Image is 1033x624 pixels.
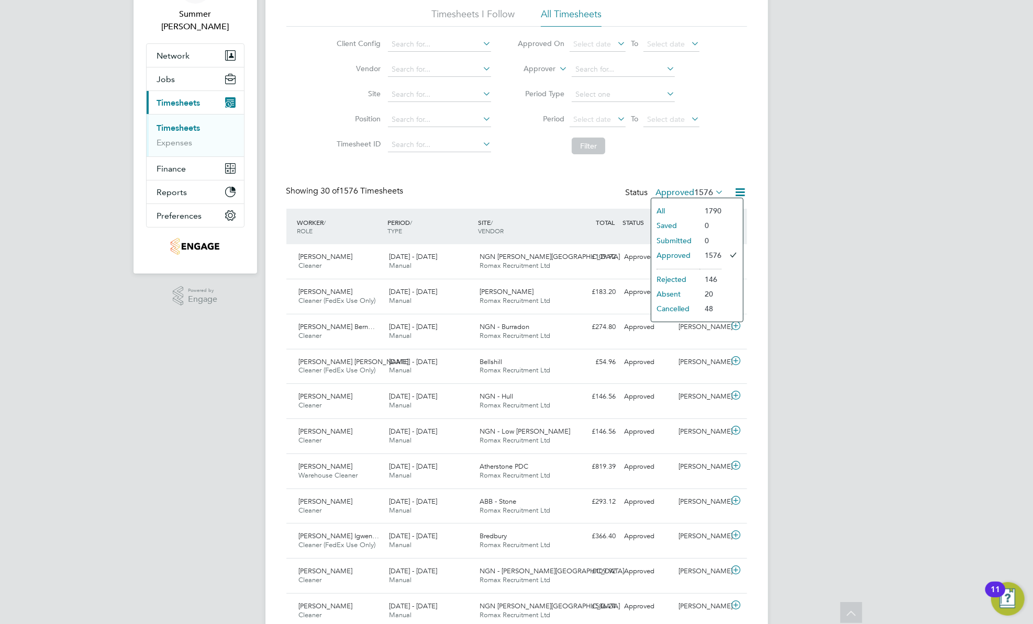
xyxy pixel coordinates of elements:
[647,39,685,49] span: Select date
[146,238,245,255] a: Go to home page
[647,115,685,124] span: Select date
[596,218,615,226] span: TOTAL
[389,506,412,515] span: Manual
[299,471,358,480] span: Warehouse Cleaner
[566,598,620,615] div: £586.24
[480,366,550,375] span: Romax Recruitment Ltd
[573,115,611,124] span: Select date
[334,139,381,149] label: Timesheet ID
[674,598,729,615] div: [PERSON_NAME]
[299,575,322,584] span: Cleaner
[674,528,729,545] div: [PERSON_NAME]
[299,392,353,401] span: [PERSON_NAME]
[620,423,675,440] div: Approved
[699,272,721,287] li: 146
[480,401,550,410] span: Romax Recruitment Ltd
[620,283,675,301] div: Approved
[389,610,412,619] span: Manual
[410,218,412,226] span: /
[674,388,729,405] div: [PERSON_NAME]
[389,322,437,331] span: [DATE] - [DATE]
[299,331,322,340] span: Cleaner
[674,493,729,510] div: [PERSON_NAME]
[656,187,724,198] label: Approved
[157,164,186,174] span: Finance
[699,203,721,218] li: 1790
[157,123,201,133] a: Timesheets
[620,213,675,232] div: STATUS
[389,261,412,270] span: Manual
[566,388,620,405] div: £146.56
[626,186,726,200] div: Status
[299,322,375,331] span: [PERSON_NAME] Bern…
[695,187,714,198] span: 1576
[299,357,409,366] span: [PERSON_NAME] [PERSON_NAME]
[147,67,244,90] button: Jobs
[147,91,244,114] button: Timesheets
[651,233,699,248] li: Submitted
[480,471,550,480] span: Romax Recruitment Ltd
[480,331,550,340] span: Romax Recruitment Ltd
[147,114,244,156] div: Timesheets
[389,252,437,261] span: [DATE] - [DATE]
[620,458,675,475] div: Approved
[651,203,699,218] li: All
[480,575,550,584] span: Romax Recruitment Ltd
[147,180,244,203] button: Reports
[620,563,675,580] div: Approved
[478,226,504,235] span: VENDOR
[299,296,376,305] span: Cleaner (FedEx Use Only)
[299,531,380,540] span: [PERSON_NAME] Igwen…
[480,392,513,401] span: NGN - Hull
[480,296,550,305] span: Romax Recruitment Ltd
[541,8,602,27] li: All Timesheets
[620,493,675,510] div: Approved
[389,357,437,366] span: [DATE] - [DATE]
[566,458,620,475] div: £819.39
[620,248,675,266] div: Approved
[389,602,437,610] span: [DATE] - [DATE]
[389,462,437,471] span: [DATE] - [DATE]
[173,286,217,306] a: Powered byEngage
[431,8,515,27] li: Timesheets I Follow
[475,213,566,240] div: SITE
[480,610,550,619] span: Romax Recruitment Ltd
[389,296,412,305] span: Manual
[517,89,564,98] label: Period Type
[620,319,675,336] div: Approved
[389,540,412,549] span: Manual
[295,213,385,240] div: WORKER
[620,388,675,405] div: Approved
[480,531,507,540] span: Bredbury
[674,354,729,371] div: [PERSON_NAME]
[389,471,412,480] span: Manual
[628,112,641,126] span: To
[321,186,404,196] span: 1576 Timesheets
[480,287,534,296] span: [PERSON_NAME]
[480,602,620,610] span: NGN [PERSON_NAME][GEOGRAPHIC_DATA]
[388,62,491,77] input: Search for...
[299,261,322,270] span: Cleaner
[620,354,675,371] div: Approved
[389,497,437,506] span: [DATE] - [DATE]
[517,114,564,123] label: Period
[299,252,353,261] span: [PERSON_NAME]
[299,366,376,375] span: Cleaner (FedEx Use Only)
[299,462,353,471] span: [PERSON_NAME]
[480,322,529,331] span: NGN - Burradon
[299,497,353,506] span: [PERSON_NAME]
[699,248,721,263] li: 1576
[674,423,729,440] div: [PERSON_NAME]
[157,211,202,221] span: Preferences
[651,301,699,316] li: Cancelled
[651,218,699,233] li: Saved
[991,582,1025,616] button: Open Resource Center, 11 new notifications
[299,610,322,619] span: Cleaner
[480,261,550,270] span: Romax Recruitment Ltd
[480,566,624,575] span: NGN - [PERSON_NAME][GEOGRAPHIC_DATA]
[389,575,412,584] span: Manual
[573,39,611,49] span: Select date
[566,283,620,301] div: £183.20
[299,506,322,515] span: Cleaner
[299,436,322,445] span: Cleaner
